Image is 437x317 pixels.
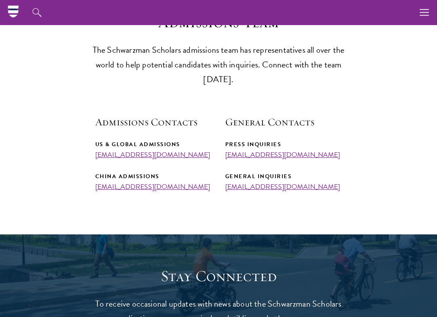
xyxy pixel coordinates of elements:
[95,267,342,285] h3: Stay Connected
[84,42,353,86] p: The Schwarzman Scholars admissions team has representatives all over the world to help potential ...
[225,172,342,181] div: General Inquiries
[95,140,212,149] div: US & Global Admissions
[225,140,342,149] div: Press Inquiries
[225,182,340,192] a: [EMAIL_ADDRESS][DOMAIN_NAME]
[95,115,212,129] h5: Admissions Contacts
[95,150,210,160] a: [EMAIL_ADDRESS][DOMAIN_NAME]
[84,13,353,32] h3: Admissions Team
[225,150,340,160] a: [EMAIL_ADDRESS][DOMAIN_NAME]
[95,182,210,192] a: [EMAIL_ADDRESS][DOMAIN_NAME]
[95,172,212,181] div: China Admissions
[225,115,342,129] h5: General Contacts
